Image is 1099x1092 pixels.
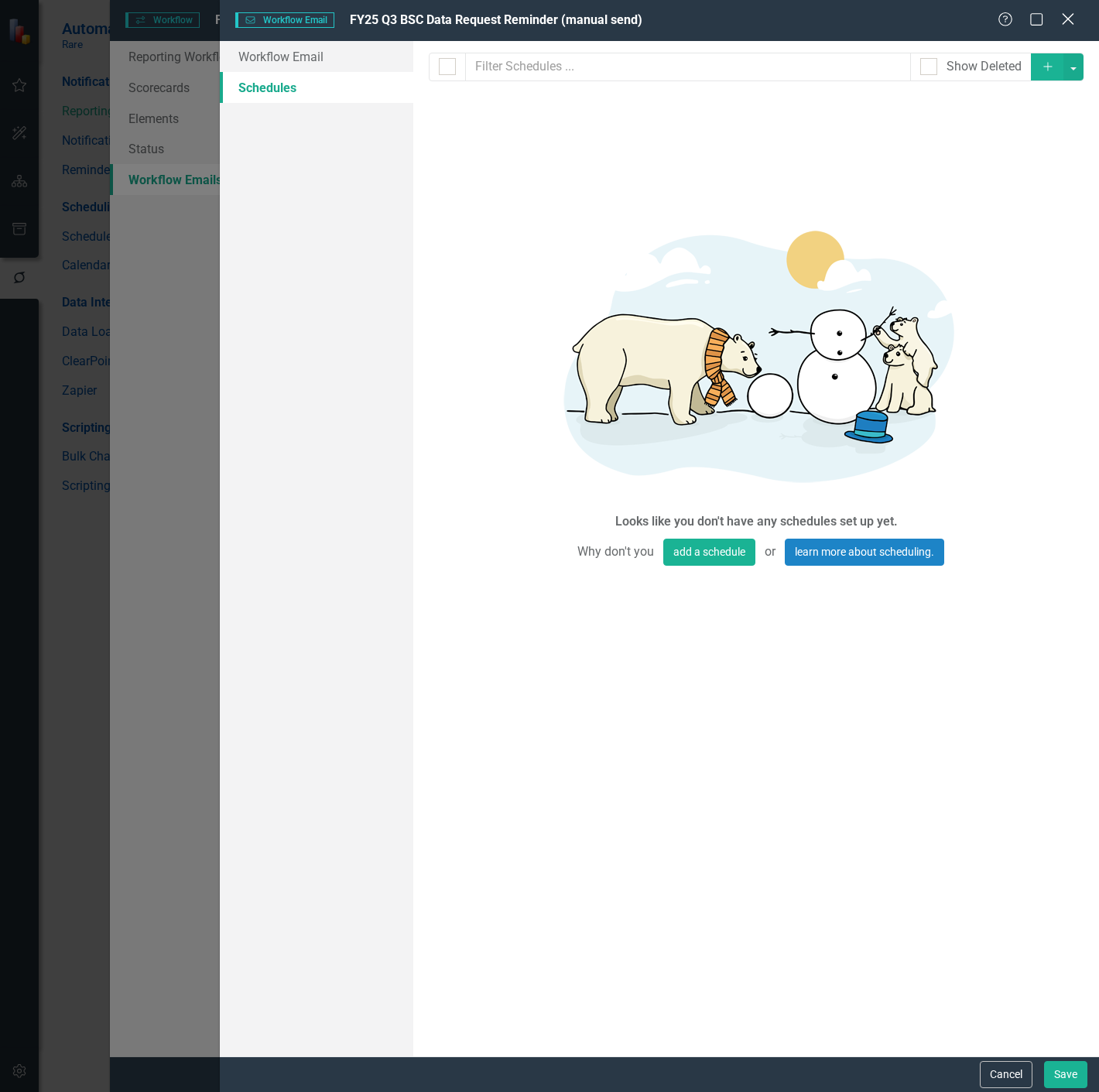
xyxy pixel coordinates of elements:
button: Cancel [980,1061,1032,1088]
div: Looks like you don't have any schedules set up yet. [615,513,898,531]
a: learn more about scheduling. [785,539,944,566]
span: Why don't you [568,539,663,566]
img: Getting started [524,200,988,509]
div: Show Deleted [947,58,1022,76]
button: Save [1044,1061,1087,1088]
input: Filter Schedules ... [465,53,911,81]
button: add a schedule [663,539,755,566]
span: Workflow Email [235,12,334,28]
span: FY25 Q3 BSC Data Request Reminder (manual send) [350,12,642,27]
a: Workflow Email [220,41,413,72]
span: or [755,539,785,566]
a: Schedules [220,72,413,103]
